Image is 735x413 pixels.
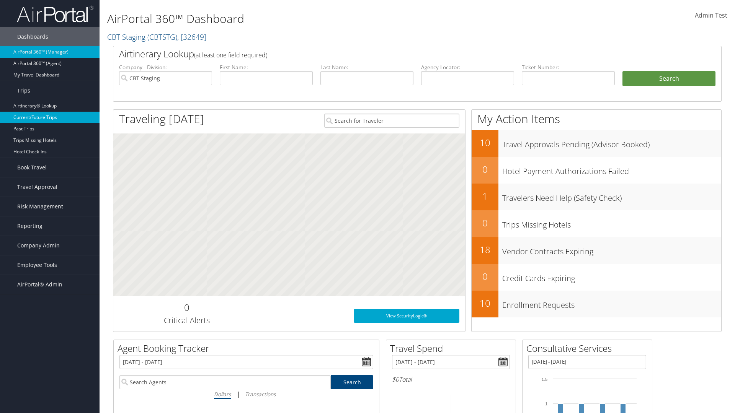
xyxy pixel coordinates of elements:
[17,158,47,177] span: Book Travel
[17,236,60,255] span: Company Admin
[472,157,721,184] a: 0Hotel Payment Authorizations Failed
[17,177,57,197] span: Travel Approval
[472,130,721,157] a: 10Travel Approvals Pending (Advisor Booked)
[118,342,379,355] h2: Agent Booking Tracker
[17,255,57,275] span: Employee Tools
[421,63,514,71] label: Agency Locator:
[526,342,652,355] h2: Consultative Services
[194,51,267,59] span: (at least one field required)
[119,301,254,314] h2: 0
[107,32,206,42] a: CBT Staging
[695,4,727,28] a: Admin Test
[472,291,721,317] a: 10Enrollment Requests
[472,264,721,291] a: 0Credit Cards Expiring
[472,216,498,229] h2: 0
[147,32,177,42] span: ( CBTSTG )
[392,375,399,384] span: $0
[17,275,62,294] span: AirPortal® Admin
[502,269,721,284] h3: Credit Cards Expiring
[472,237,721,264] a: 18Vendor Contracts Expiring
[472,243,498,256] h2: 18
[392,375,510,384] h6: Total
[119,315,254,326] h3: Critical Alerts
[17,5,93,23] img: airportal-logo.png
[502,296,721,311] h3: Enrollment Requests
[119,389,373,399] div: |
[545,402,547,406] tspan: 1
[502,242,721,257] h3: Vendor Contracts Expiring
[354,309,459,323] a: View SecurityLogic®
[17,197,63,216] span: Risk Management
[17,27,48,46] span: Dashboards
[695,11,727,20] span: Admin Test
[522,63,615,71] label: Ticket Number:
[324,114,459,128] input: Search for Traveler
[502,189,721,203] h3: Travelers Need Help (Safety Check)
[472,163,498,176] h2: 0
[502,216,721,230] h3: Trips Missing Hotels
[214,390,231,398] i: Dollars
[472,184,721,210] a: 1Travelers Need Help (Safety Check)
[622,71,715,86] button: Search
[220,63,313,71] label: First Name:
[119,375,331,389] input: Search Agents
[331,375,374,389] a: Search
[177,32,206,42] span: , [ 32649 ]
[390,342,516,355] h2: Travel Spend
[17,81,30,100] span: Trips
[472,136,498,149] h2: 10
[472,210,721,237] a: 0Trips Missing Hotels
[472,111,721,127] h1: My Action Items
[119,63,212,71] label: Company - Division:
[17,216,42,236] span: Reporting
[320,63,413,71] label: Last Name:
[542,377,547,382] tspan: 1.5
[472,297,498,310] h2: 10
[472,270,498,283] h2: 0
[107,11,521,27] h1: AirPortal 360™ Dashboard
[502,135,721,150] h3: Travel Approvals Pending (Advisor Booked)
[472,190,498,203] h2: 1
[245,390,276,398] i: Transactions
[119,111,204,127] h1: Traveling [DATE]
[119,47,665,60] h2: Airtinerary Lookup
[502,162,721,177] h3: Hotel Payment Authorizations Failed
